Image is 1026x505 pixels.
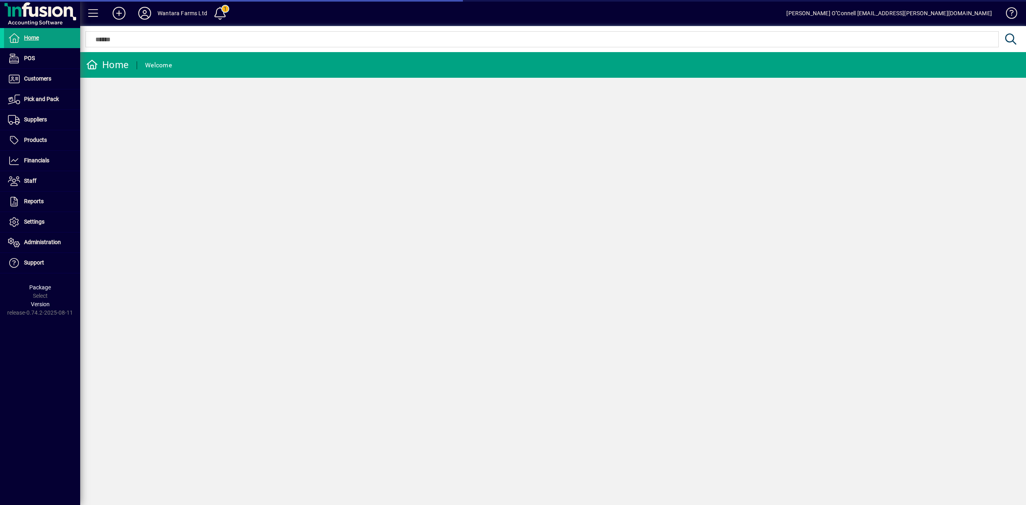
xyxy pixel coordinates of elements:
[4,48,80,69] a: POS
[4,212,80,232] a: Settings
[24,198,44,204] span: Reports
[4,253,80,273] a: Support
[24,157,49,164] span: Financials
[24,137,47,143] span: Products
[106,6,132,20] button: Add
[4,151,80,171] a: Financials
[24,34,39,41] span: Home
[4,69,80,89] a: Customers
[786,7,992,20] div: [PERSON_NAME] O''Connell [EMAIL_ADDRESS][PERSON_NAME][DOMAIN_NAME]
[24,239,61,245] span: Administration
[4,89,80,109] a: Pick and Pack
[4,192,80,212] a: Reports
[31,301,50,307] span: Version
[4,130,80,150] a: Products
[1000,2,1016,28] a: Knowledge Base
[24,55,35,61] span: POS
[86,59,129,71] div: Home
[132,6,158,20] button: Profile
[24,96,59,102] span: Pick and Pack
[24,218,44,225] span: Settings
[29,284,51,291] span: Package
[24,178,36,184] span: Staff
[24,75,51,82] span: Customers
[145,59,172,72] div: Welcome
[4,110,80,130] a: Suppliers
[4,232,80,252] a: Administration
[24,259,44,266] span: Support
[4,171,80,191] a: Staff
[158,7,207,20] div: Wantara Farms Ltd
[24,116,47,123] span: Suppliers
